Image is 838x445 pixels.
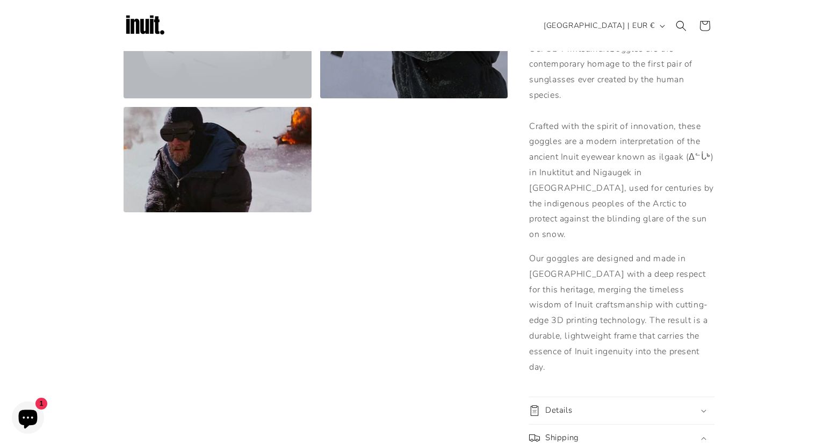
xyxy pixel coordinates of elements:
[669,14,693,38] summary: Search
[545,433,579,443] h2: Shipping
[544,20,655,31] span: [GEOGRAPHIC_DATA] | EUR €
[9,401,47,436] inbox-online-store-chat: Shopify online store chat
[545,405,572,416] h2: Details
[529,397,714,424] summary: Details
[590,43,609,55] em: Inuit
[529,251,714,375] p: Our goggles are designed and made in [GEOGRAPHIC_DATA] with a deep respect for this heritage, mer...
[124,4,167,47] img: Inuit Logo
[529,26,714,242] p: Our 3D Printed Goggles are the contemporary homage to the first pair of sunglasses ever created b...
[537,16,669,36] button: [GEOGRAPHIC_DATA] | EUR €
